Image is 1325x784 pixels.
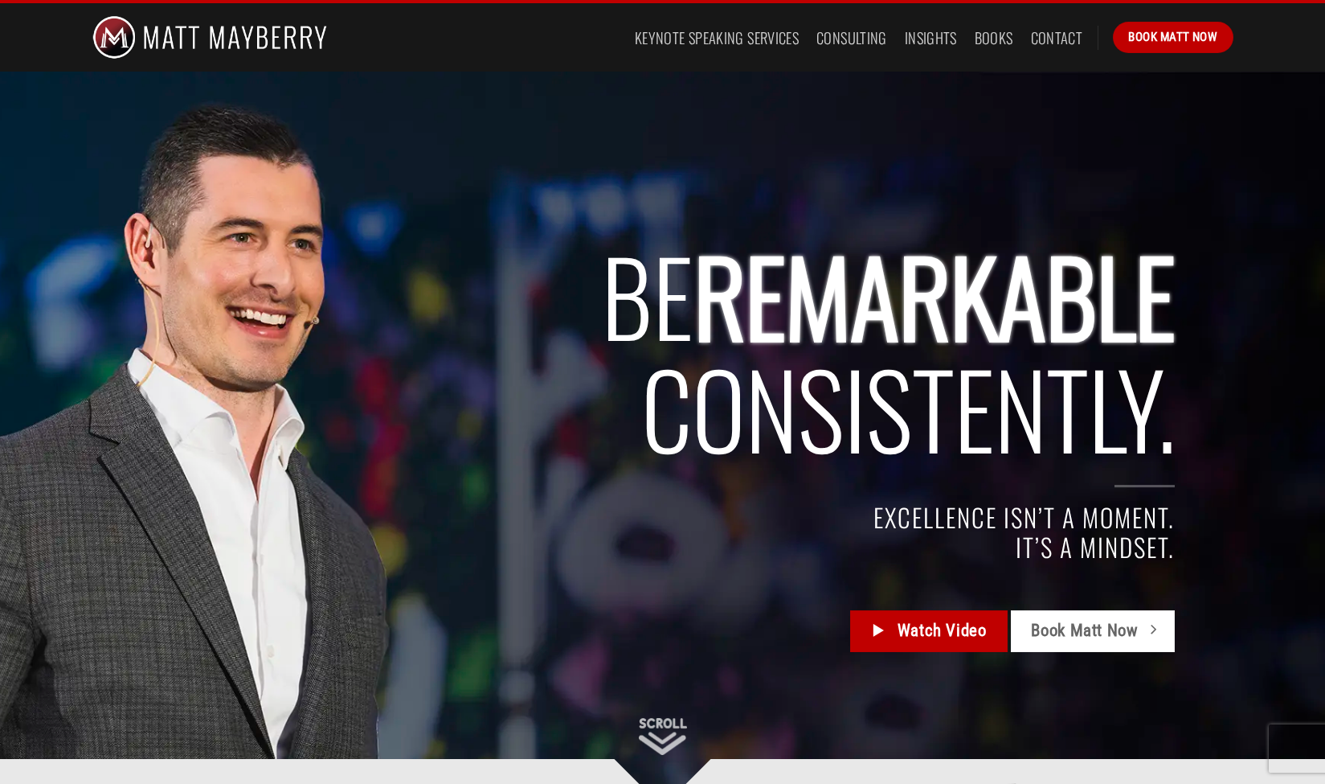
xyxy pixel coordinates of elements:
[92,3,328,72] img: Matt Mayberry
[220,532,1176,562] h4: IT’S A MINDSET.
[639,718,687,755] img: Scroll Down
[850,610,1007,652] a: Watch Video
[220,503,1176,532] h4: EXCELLENCE ISN’T A MOMENT.
[1113,22,1233,52] a: Book Matt Now
[905,23,957,52] a: Insights
[816,23,887,52] a: Consulting
[975,23,1013,52] a: Books
[220,239,1176,465] h2: BE
[1031,23,1083,52] a: Contact
[635,23,799,52] a: Keynote Speaking Services
[898,618,987,644] span: Watch Video
[693,219,1175,371] span: REMARKABLE
[641,331,1175,483] span: Consistently.
[1128,27,1217,47] span: Book Matt Now
[1011,610,1175,652] a: Book Matt Now
[1031,618,1138,644] span: Book Matt Now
